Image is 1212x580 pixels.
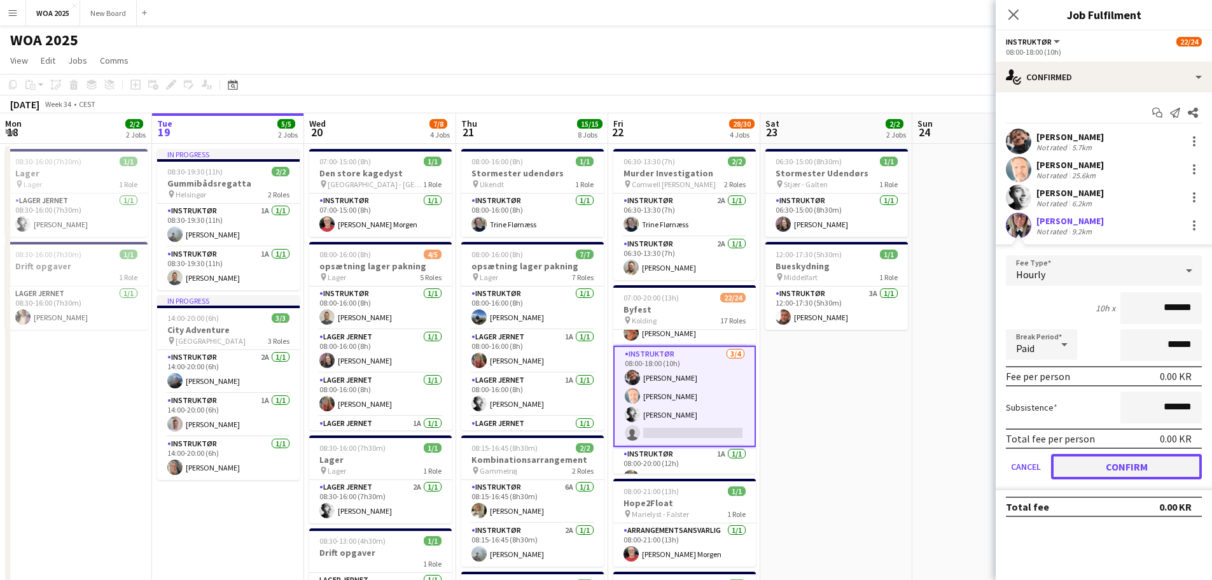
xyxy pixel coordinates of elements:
div: 08:00-18:00 (10h) [1006,47,1202,57]
span: Sat [765,118,779,129]
span: Lager [328,272,346,282]
h3: Drift opgaver [5,260,148,272]
span: 20 [307,125,326,139]
app-card-role: Instruktør6A1/108:15-16:45 (8h30m)[PERSON_NAME] [461,480,604,523]
app-card-role: Lager Jernet1/108:00-16:00 (8h)[PERSON_NAME] [309,330,452,373]
div: 2 Jobs [886,130,906,139]
app-card-role: Instruktør1/107:00-15:00 (8h)[PERSON_NAME] Morgen [309,194,452,237]
div: 06:30-15:00 (8h30m)1/1Stormester Udendørs Stjær - Galten1 RoleInstruktør1/106:30-15:00 (8h30m)[PE... [765,149,908,237]
div: 6.2km [1069,199,1094,208]
div: 0.00 KR [1160,370,1192,383]
span: 1 Role [423,180,442,189]
app-card-role: Instruktør1A1/108:00-20:00 (12h)[PERSON_NAME] [613,447,756,490]
div: 4 Jobs [730,130,754,139]
div: 4 Jobs [430,130,450,139]
span: Lager [328,466,346,476]
app-job-card: 07:00-15:00 (8h)1/1Den store kagedyst [GEOGRAPHIC_DATA] - [GEOGRAPHIC_DATA]1 RoleInstruktør1/107:... [309,149,452,237]
app-card-role: Arrangementsansvarlig1/108:00-21:00 (13h)[PERSON_NAME] Morgen [613,523,756,567]
app-job-card: 08:15-16:45 (8h30m)2/2Kombinationsarrangement Gammelrøj2 RolesInstruktør6A1/108:15-16:45 (8h30m)[... [461,435,604,567]
span: 1 Role [879,272,898,282]
span: 1/1 [424,536,442,546]
span: 1/1 [880,157,898,166]
h3: Hope2Float [613,497,756,509]
span: 1/1 [120,157,137,166]
app-job-card: 08:00-21:00 (13h)1/1Hope2Float Marielyst - Falster1 RoleArrangementsansvarlig1/108:00-21:00 (13h)... [613,479,756,567]
span: 18 [3,125,22,139]
div: 25.6km [1069,171,1098,180]
span: Lager [480,272,498,282]
span: 19 [155,125,172,139]
app-card-role: Lager Jernet1A1/108:00-16:00 (8h)[PERSON_NAME] [461,330,604,373]
span: 2/2 [272,167,289,176]
app-card-role: Instruktør2A1/106:30-13:30 (7h)[PERSON_NAME] [613,237,756,280]
span: 1 Role [119,180,137,189]
span: 3/3 [272,313,289,323]
span: Thu [461,118,477,129]
span: Ukendt [480,180,504,189]
h3: Kombinationsarrangement [461,454,604,465]
app-card-role: Lager Jernet1A1/108:00-16:00 (8h) [309,416,452,460]
span: 2/2 [576,443,594,453]
button: WOA 2025 [26,1,80,25]
span: 12:00-17:30 (5h30m) [776,250,842,259]
app-job-card: In progress08:30-19:30 (11h)2/2Gummibådsregatta Helsingør2 RolesInstruktør1A1/108:30-19:30 (11h)[... [157,149,300,290]
span: 2 Roles [724,180,746,189]
span: [GEOGRAPHIC_DATA] [176,336,246,346]
span: 08:00-16:00 (8h) [471,157,523,166]
span: Lager [24,180,42,189]
app-card-role: Instruktør2A1/108:15-16:45 (8h30m)[PERSON_NAME] [461,523,604,567]
span: 1 Role [423,466,442,476]
span: 5 Roles [420,272,442,282]
div: Total fee per person [1006,432,1095,445]
span: Wed [309,118,326,129]
div: 10h x [1096,302,1115,314]
span: 3 Roles [268,336,289,346]
div: Not rated [1036,227,1069,236]
app-card-role: Instruktør1/106:30-15:00 (8h30m)[PERSON_NAME] [765,194,908,237]
span: 08:30-16:00 (7h30m) [15,250,81,259]
app-card-role: Instruktør2A1/106:30-13:30 (7h)Trine Flørnæss [613,194,756,237]
div: 0.00 KR [1160,432,1192,445]
div: In progress [157,149,300,159]
div: [DATE] [10,98,39,111]
span: 07:00-20:00 (13h) [623,293,679,302]
h3: City Adventure [157,324,300,336]
app-card-role: Lager Jernet1A1/108:00-16:00 (8h)[PERSON_NAME] [461,373,604,416]
span: 08:30-19:30 (11h) [167,167,223,176]
span: 1 Role [423,559,442,569]
app-card-role: Instruktør1/108:00-16:00 (8h)[PERSON_NAME] [309,286,452,330]
h3: opsætning lager pakning [461,260,604,272]
a: Comms [95,52,134,69]
app-card-role: Instruktør1A1/108:30-19:30 (11h)[PERSON_NAME] [157,204,300,247]
h3: opsætning lager pakning [309,260,452,272]
app-job-card: 08:30-16:00 (7h30m)1/1Lager Lager1 RoleLager Jernet1/108:30-16:00 (7h30m)[PERSON_NAME] [5,149,148,237]
span: 06:30-15:00 (8h30m) [776,157,842,166]
span: Tue [157,118,172,129]
button: Instruktør [1006,37,1062,46]
span: 15/15 [577,119,603,129]
span: 22/24 [720,293,746,302]
div: In progress14:00-20:00 (6h)3/3City Adventure [GEOGRAPHIC_DATA]3 RolesInstruktør2A1/114:00-20:00 (... [157,295,300,480]
span: 08:30-16:00 (7h30m) [15,157,81,166]
div: CEST [79,99,95,109]
div: Not rated [1036,171,1069,180]
h3: Den store kagedyst [309,167,452,179]
div: [PERSON_NAME] [1036,159,1104,171]
div: [PERSON_NAME] [1036,131,1104,143]
span: Mon [5,118,22,129]
div: 8 Jobs [578,130,602,139]
span: Comwell [PERSON_NAME] [632,180,716,189]
span: Paid [1016,342,1034,355]
app-card-role: Lager Jernet2A1/108:30-16:00 (7h30m)[PERSON_NAME] [309,480,452,523]
span: 22 [611,125,623,139]
span: 2 Roles [572,466,594,476]
span: 08:00-21:00 (13h) [623,486,679,496]
span: 7/7 [576,250,594,259]
h3: Stormester udendørs [461,167,604,179]
app-card-role: Lager Jernet1/108:30-16:00 (7h30m)[PERSON_NAME] [5,286,148,330]
div: 12:00-17:30 (5h30m)1/1Bueskydning Middelfart1 RoleInstruktør3A1/112:00-17:30 (5h30m)[PERSON_NAME] [765,242,908,330]
div: 08:30-16:00 (7h30m)1/1Lager Lager1 RoleLager Jernet2A1/108:30-16:00 (7h30m)[PERSON_NAME] [309,435,452,523]
span: 08:00-16:00 (8h) [319,250,371,259]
